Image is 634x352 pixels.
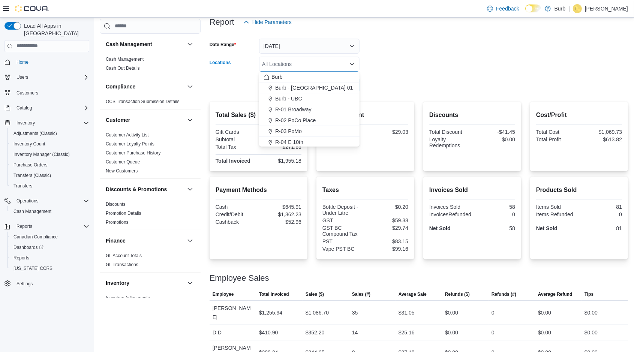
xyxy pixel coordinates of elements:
span: Sales (#) [352,291,370,297]
span: Catalog [13,103,89,112]
button: Inventory [13,118,38,127]
button: Settings [1,278,92,289]
a: Reports [10,253,32,262]
h2: Cost/Profit [536,111,622,120]
button: Inventory [186,279,195,288]
div: $1,362.23 [260,211,301,217]
p: [PERSON_NAME] [585,4,628,13]
div: Invoices Sold [429,204,471,210]
span: Customer Queue [106,159,140,165]
nav: Complex example [4,54,89,309]
span: Cash Management [106,56,144,62]
div: Total Tax [216,144,257,150]
a: Inventory Manager (Classic) [10,150,73,159]
div: 81 [580,225,622,231]
span: Refunds (#) [492,291,516,297]
span: Washington CCRS [10,264,89,273]
span: Transfers [10,181,89,190]
span: Promotions [106,219,129,225]
h2: Products Sold [536,186,622,195]
button: Inventory Manager (Classic) [7,149,92,160]
span: Users [16,74,28,80]
div: Cash Management [100,55,201,76]
div: $613.82 [580,136,622,142]
span: Hide Parameters [252,18,292,26]
div: 58 [474,225,515,231]
a: Dashboards [7,242,92,253]
button: Reports [13,222,35,231]
div: T Lee [573,4,582,13]
a: Home [13,58,31,67]
div: Customer [100,130,201,178]
button: Discounts & Promotions [186,185,195,194]
div: Items Sold [536,204,578,210]
h3: Finance [106,237,126,244]
a: Purchase Orders [10,160,51,169]
a: Transfers [10,181,35,190]
div: Vape PST BC [322,246,364,252]
span: Customers [16,90,38,96]
span: Average Refund [538,291,573,297]
div: D D [210,325,256,340]
button: Home [1,57,92,67]
a: Promotions [106,220,129,225]
span: Burb [271,73,283,81]
div: $1,255.94 [259,308,282,317]
span: Purchase Orders [13,162,48,168]
h2: Taxes [322,186,408,195]
span: Settings [13,279,89,288]
h2: Payment Methods [216,186,301,195]
h3: Employee Sales [210,274,269,283]
div: $25.16 [399,328,415,337]
span: [US_STATE] CCRS [13,265,52,271]
button: Users [1,72,92,82]
a: Cash Management [10,207,54,216]
div: Subtotal [216,136,257,142]
a: Cash Management [106,57,144,62]
button: Customers [1,87,92,98]
span: Users [13,73,89,82]
div: $29.03 [367,129,408,135]
div: Cashback [216,219,257,225]
div: $31.05 [399,308,415,317]
span: Inventory [13,118,89,127]
span: Promotion Details [106,210,141,216]
button: Operations [13,196,42,205]
span: Inventory Count [10,139,89,148]
a: Transfers (Classic) [10,171,54,180]
span: Adjustments (Classic) [13,130,57,136]
span: Customer Loyalty Points [106,141,154,147]
div: $0.00 [538,308,551,317]
span: Reports [10,253,89,262]
span: Adjustments (Classic) [10,129,89,138]
span: Inventory Count [13,141,45,147]
strong: Net Sold [429,225,451,231]
span: R-02 PoCo Place [275,117,316,124]
div: $410.90 [259,328,278,337]
span: Customers [13,88,89,97]
div: PST [322,238,364,244]
button: Inventory [1,118,92,128]
span: Burb - [GEOGRAPHIC_DATA] 01 [275,84,353,91]
button: Burb - [GEOGRAPHIC_DATA] 01 [259,82,360,93]
strong: Net Sold [536,225,558,231]
span: R-01 Broadway [275,106,312,113]
span: Canadian Compliance [10,232,89,241]
span: Catalog [16,105,32,111]
button: Catalog [13,103,35,112]
button: Canadian Compliance [7,232,92,242]
div: 81 [580,204,622,210]
button: Burb [259,72,360,82]
div: $99.16 [367,246,408,252]
span: Load All Apps in [GEOGRAPHIC_DATA] [21,22,89,37]
h3: Inventory [106,279,129,287]
span: Employee [213,291,234,297]
span: Reports [16,223,32,229]
button: Purchase Orders [7,160,92,170]
h3: Compliance [106,83,135,90]
span: GL Transactions [106,262,138,268]
div: Choose from the following options [259,72,360,191]
span: Settings [16,281,33,287]
button: R-02 PoCo Place [259,115,360,126]
button: Compliance [106,83,184,90]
